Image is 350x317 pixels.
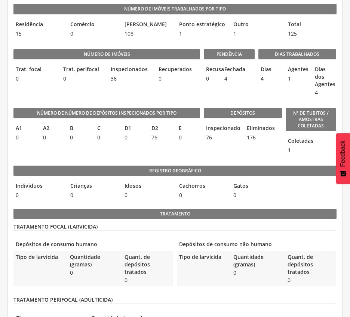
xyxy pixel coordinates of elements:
[13,108,200,118] legend: Número de Número de Depósitos Inspecionados por Tipo
[204,108,282,118] legend: Depósitos
[13,30,64,37] span: 15
[13,191,64,199] span: 0
[122,124,146,133] legend: D1
[222,75,236,82] span: 4
[176,124,200,133] legend: E
[13,166,337,176] legend: Registro geográfico
[95,124,119,133] legend: C
[286,137,290,146] legend: Coletadas
[286,108,337,131] legend: Nº de Tubitos / Amostras coletadas
[13,241,173,249] legend: Depósitos de consumo humano
[313,66,336,88] legend: Dias dos Agentes
[13,66,57,74] legend: Trat. focal
[61,75,105,82] span: 0
[258,75,282,82] span: 4
[68,134,91,141] span: 0
[122,191,173,199] span: 0
[149,134,173,141] span: 76
[286,147,290,154] span: 1
[122,134,146,141] span: 0
[204,75,218,82] span: 0
[68,21,119,29] legend: Comércio
[177,30,228,37] span: 1
[231,191,282,199] span: 0
[13,182,64,191] legend: Indivíduos
[245,134,282,141] span: 176
[156,75,200,82] span: 0
[177,263,227,270] span: --
[122,182,173,191] legend: Idosos
[13,75,57,82] span: 0
[13,124,37,133] legend: A1
[176,134,200,141] span: 0
[286,66,309,74] legend: Agentes
[13,253,64,262] legend: Tipo de larvicida
[13,134,37,141] span: 0
[336,133,350,184] button: Feedback - Mostrar pesquisa
[177,253,227,262] legend: Tipo de larvicida
[313,89,336,96] span: 4
[122,30,173,37] span: 108
[231,253,282,268] legend: Quantidade (gramas)
[177,21,228,29] legend: Ponto estratégico
[68,124,91,133] legend: B
[231,21,282,29] legend: Outro
[13,296,337,304] legend: TRATAMENTO PERIFOCAL (ADULTICIDA)
[13,21,64,29] legend: Residência
[204,124,241,133] legend: Inspecionado
[258,66,282,74] legend: Dias
[13,263,64,270] span: --
[13,209,337,219] legend: Tratamento
[177,191,228,199] span: 0
[286,75,309,82] span: 1
[286,30,337,37] span: 125
[156,66,200,74] legend: Recuperados
[108,75,152,82] span: 36
[13,223,337,231] legend: TRATAMENTO FOCAL (LARVICIDA)
[286,21,337,29] legend: Total
[231,269,282,277] span: 0
[245,124,282,133] legend: Eliminados
[204,66,218,74] legend: Recusa
[231,182,282,191] legend: Gatos
[41,134,64,141] span: 0
[177,241,337,249] legend: Depósitos de consumo não humano
[122,253,173,276] legend: Quant. de depósitos tratados
[13,4,337,14] legend: Número de Imóveis Trabalhados por Tipo
[68,253,118,268] legend: Quantidade (gramas)
[41,124,64,133] legend: A2
[95,134,119,141] span: 0
[149,124,173,133] legend: D2
[68,269,118,277] span: 0
[108,66,152,74] legend: Inspecionados
[258,49,336,60] legend: Dias Trabalhados
[222,66,236,74] legend: Fechada
[122,21,173,29] legend: [PERSON_NAME]
[231,30,282,37] span: 1
[68,191,119,199] span: 0
[68,30,119,37] span: 0
[177,182,228,191] legend: Cachorros
[61,66,105,74] legend: Trat. perifocal
[285,253,336,276] legend: Quant. de depósitos tratados
[340,141,346,167] span: Feedback
[122,277,173,284] span: 0
[204,134,241,141] span: 76
[204,49,255,60] legend: Pendência
[13,49,200,60] legend: Número de imóveis
[285,277,336,284] span: 0
[68,182,119,191] legend: Crianças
